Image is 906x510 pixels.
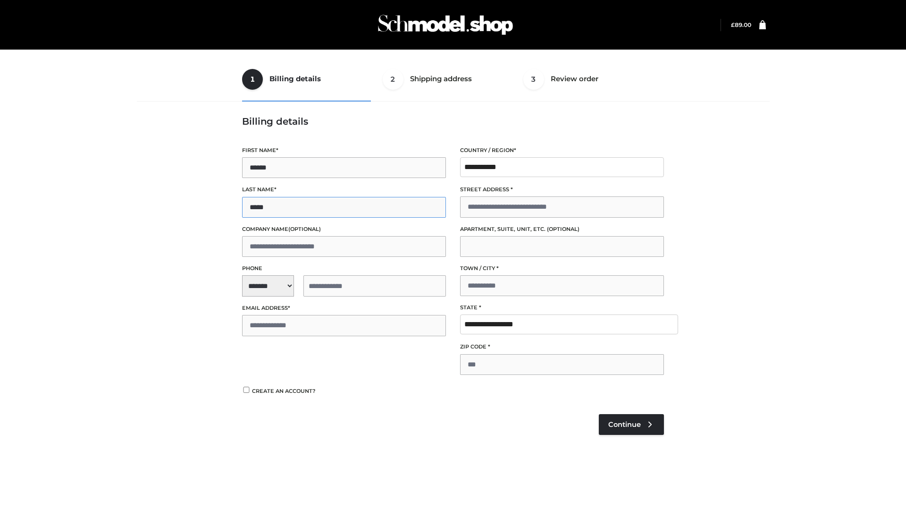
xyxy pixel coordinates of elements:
label: State [460,303,664,312]
label: Last name [242,185,446,194]
label: Town / City [460,264,664,273]
label: ZIP Code [460,342,664,351]
input: Create an account? [242,387,251,393]
bdi: 89.00 [731,21,751,28]
span: £ [731,21,735,28]
label: First name [242,146,446,155]
a: £89.00 [731,21,751,28]
label: Email address [242,304,446,313]
img: Schmodel Admin 964 [375,6,516,43]
label: Phone [242,264,446,273]
a: Continue [599,414,664,435]
label: Company name [242,225,446,234]
span: (optional) [547,226,579,232]
span: Create an account? [252,388,316,394]
h3: Billing details [242,116,664,127]
span: Continue [608,420,641,429]
label: Country / Region [460,146,664,155]
label: Apartment, suite, unit, etc. [460,225,664,234]
span: (optional) [288,226,321,232]
label: Street address [460,185,664,194]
